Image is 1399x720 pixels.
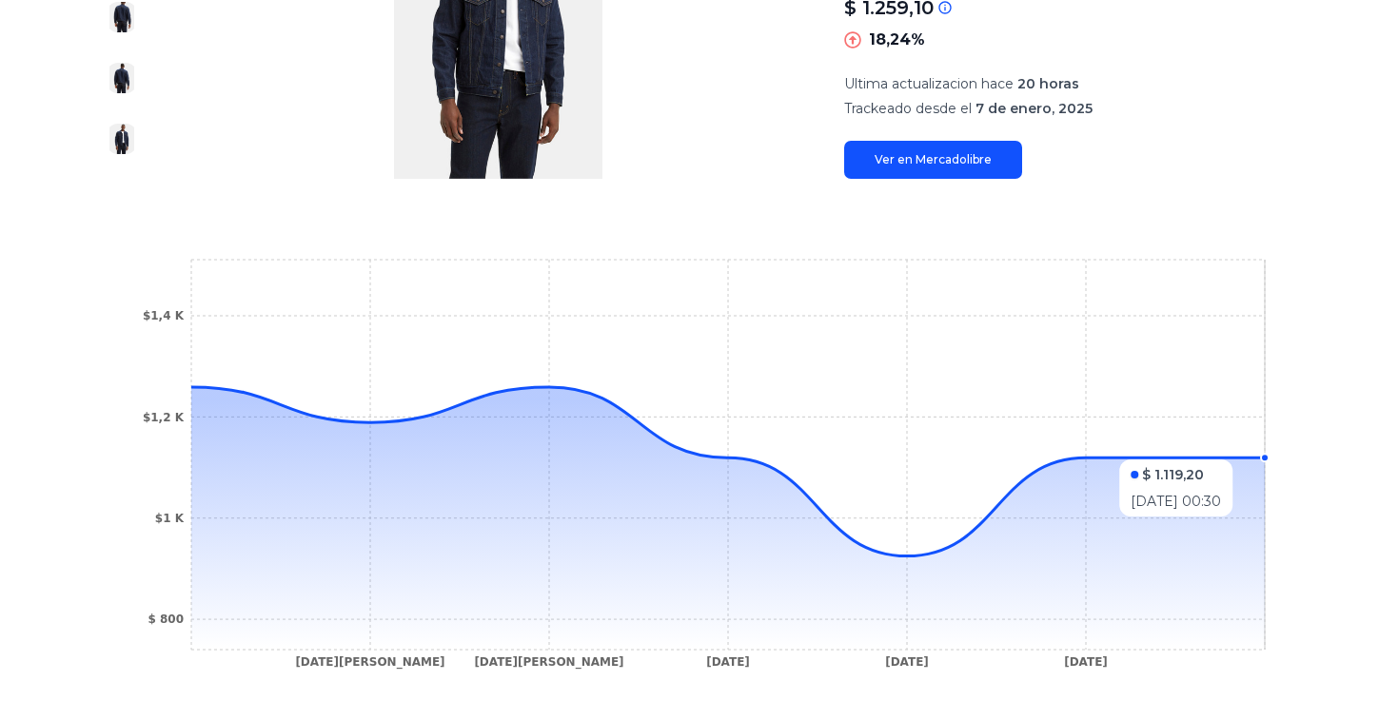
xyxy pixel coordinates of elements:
[155,512,185,525] tspan: $1 K
[1064,655,1108,669] tspan: [DATE]
[143,309,185,322] tspan: $1,4 K
[844,75,1014,92] span: Ultima actualizacion hace
[474,655,623,670] tspan: [DATE][PERSON_NAME]
[143,411,185,424] tspan: $1,2 K
[295,655,444,670] tspan: [DATE][PERSON_NAME]
[706,655,750,669] tspan: [DATE]
[885,655,929,669] tspan: [DATE]
[107,124,137,154] img: Levi's® The Trucker Jacket 72334-0134
[107,2,137,32] img: Levi's® The Trucker Jacket 72334-0134
[844,100,972,117] span: Trackeado desde el
[148,613,184,626] tspan: $ 800
[869,29,925,51] p: 18,24%
[107,63,137,93] img: Levi's® The Trucker Jacket 72334-0134
[844,141,1022,179] a: Ver en Mercadolibre
[975,100,1093,117] span: 7 de enero, 2025
[1017,75,1079,92] span: 20 horas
